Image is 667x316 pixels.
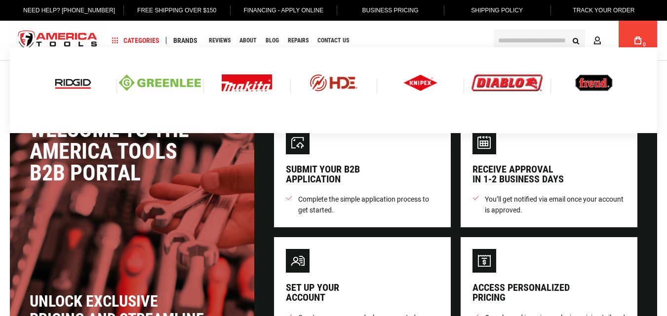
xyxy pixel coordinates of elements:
[283,34,313,47] a: Repairs
[317,37,349,43] span: Contact Us
[239,37,257,43] span: About
[119,74,201,91] img: Greenlee logo
[566,31,585,50] button: Search
[204,34,235,47] a: Reviews
[575,74,613,91] img: Freud logo
[173,37,197,44] span: Brands
[261,34,283,47] a: Blog
[313,34,353,47] a: Contact Us
[30,119,235,184] div: Welcome to the America Tools B2B Portal
[471,7,523,14] span: Shipping Policy
[235,34,261,47] a: About
[52,74,93,91] img: Ridgid logo
[222,74,272,91] img: Makita Logo
[209,37,231,43] span: Reviews
[472,164,564,184] div: Receive approval in 1-2 business days
[169,34,202,47] a: Brands
[643,42,646,47] span: 0
[472,282,570,302] div: Access personalized pricing
[298,194,439,215] span: Complete the simple application process to get started.
[288,37,309,43] span: Repairs
[628,21,647,60] a: 0
[286,164,360,184] div: Submit your B2B application
[471,74,543,91] img: Diablo logo
[485,194,626,215] span: You’ll get notified via email once your account is approved.
[403,74,438,91] img: Knipex logo
[10,22,106,59] img: America Tools
[266,37,279,43] span: Blog
[293,74,375,91] img: HDE logo
[10,22,106,59] a: store logo
[108,34,164,47] a: Categories
[286,282,339,302] div: Set up your account
[112,37,159,44] span: Categories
